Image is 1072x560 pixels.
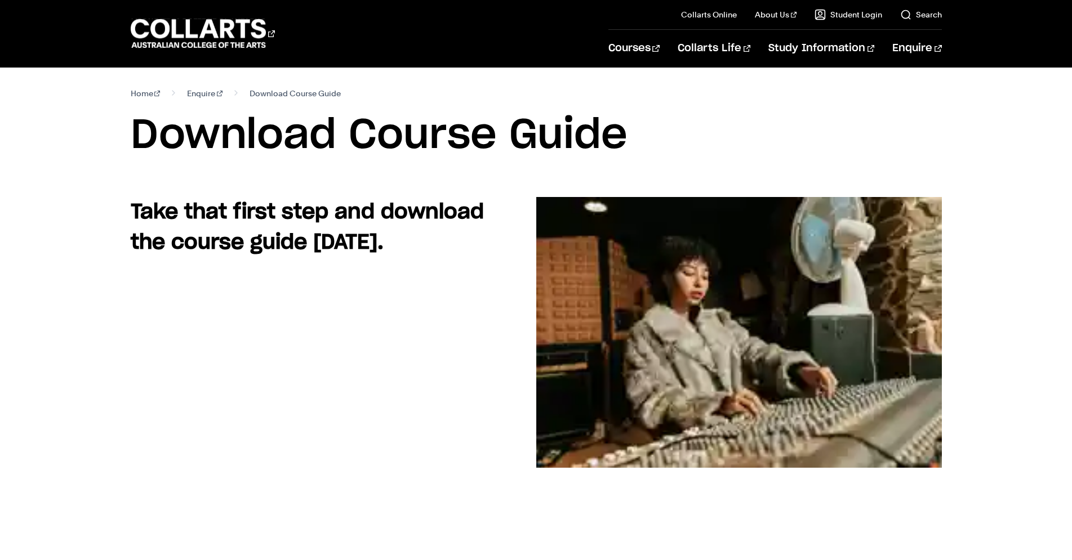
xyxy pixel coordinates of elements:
a: Courses [608,30,660,67]
a: Collarts Online [681,9,737,20]
a: Enquire [892,30,941,67]
a: About Us [755,9,797,20]
a: Home [131,86,161,101]
a: Collarts Life [678,30,750,67]
a: Student Login [815,9,882,20]
span: Download Course Guide [250,86,341,101]
a: Enquire [187,86,223,101]
strong: Take that first step and download the course guide [DATE]. [131,202,484,253]
a: Search [900,9,942,20]
h1: Download Course Guide [131,110,942,161]
div: Go to homepage [131,17,275,50]
a: Study Information [768,30,874,67]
